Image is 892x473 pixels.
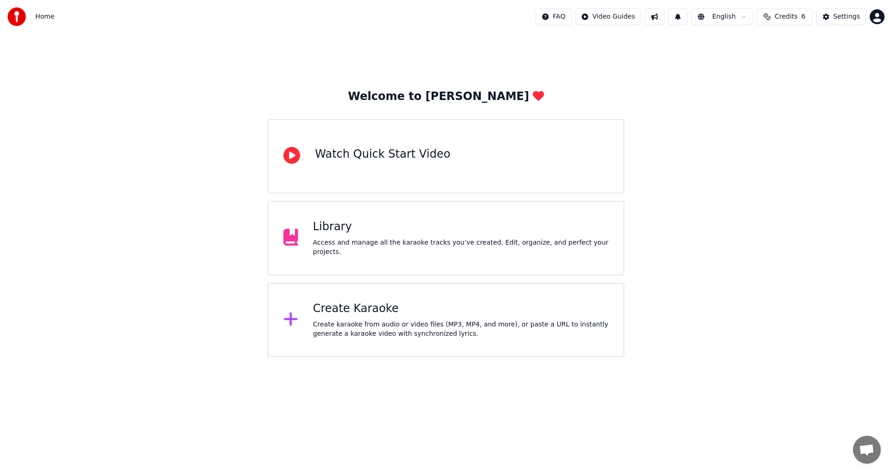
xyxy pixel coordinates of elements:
div: Settings [833,12,860,21]
div: Create karaoke from audio or video files (MP3, MP4, and more), or paste a URL to instantly genera... [313,320,609,339]
div: Create Karaoke [313,301,609,316]
img: youka [7,7,26,26]
button: Credits6 [757,8,813,25]
div: Welcome to [PERSON_NAME] [348,89,544,104]
div: Access and manage all the karaoke tracks you’ve created. Edit, organize, and perfect your projects. [313,238,609,257]
button: Settings [816,8,866,25]
div: Watch Quick Start Video [315,147,450,162]
span: Credits [774,12,797,21]
span: 6 [801,12,806,21]
a: Open chat [853,436,881,464]
nav: breadcrumb [35,12,54,21]
button: Video Guides [575,8,641,25]
div: Library [313,220,609,234]
button: FAQ [536,8,571,25]
span: Home [35,12,54,21]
